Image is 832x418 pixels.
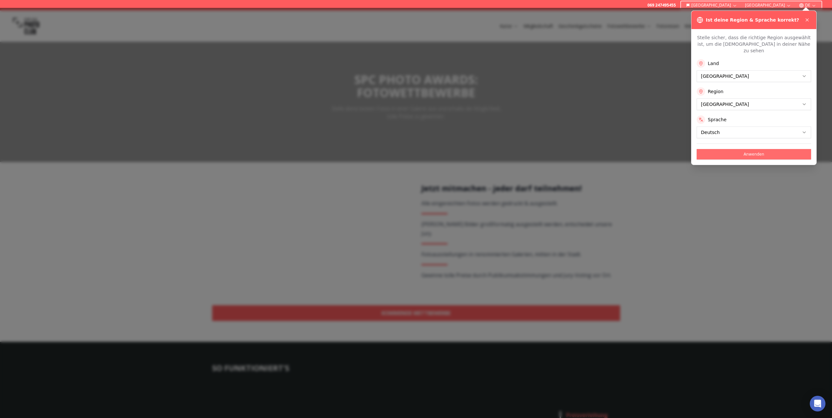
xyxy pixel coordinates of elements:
p: Stelle sicher, dass die richtige Region ausgewählt ist, um die [DEMOGRAPHIC_DATA] in deiner Nähe ... [697,34,811,54]
button: Anwenden [697,149,811,159]
label: Region [708,88,723,95]
label: Land [708,60,719,67]
label: Sprache [708,116,726,123]
a: 069 247495455 [647,3,676,8]
button: DE [796,1,819,9]
button: [GEOGRAPHIC_DATA] [742,1,794,9]
h3: Ist deine Region & Sprache korrekt? [706,17,799,23]
button: [GEOGRAPHIC_DATA] [684,1,740,9]
div: Open Intercom Messenger [810,396,825,411]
